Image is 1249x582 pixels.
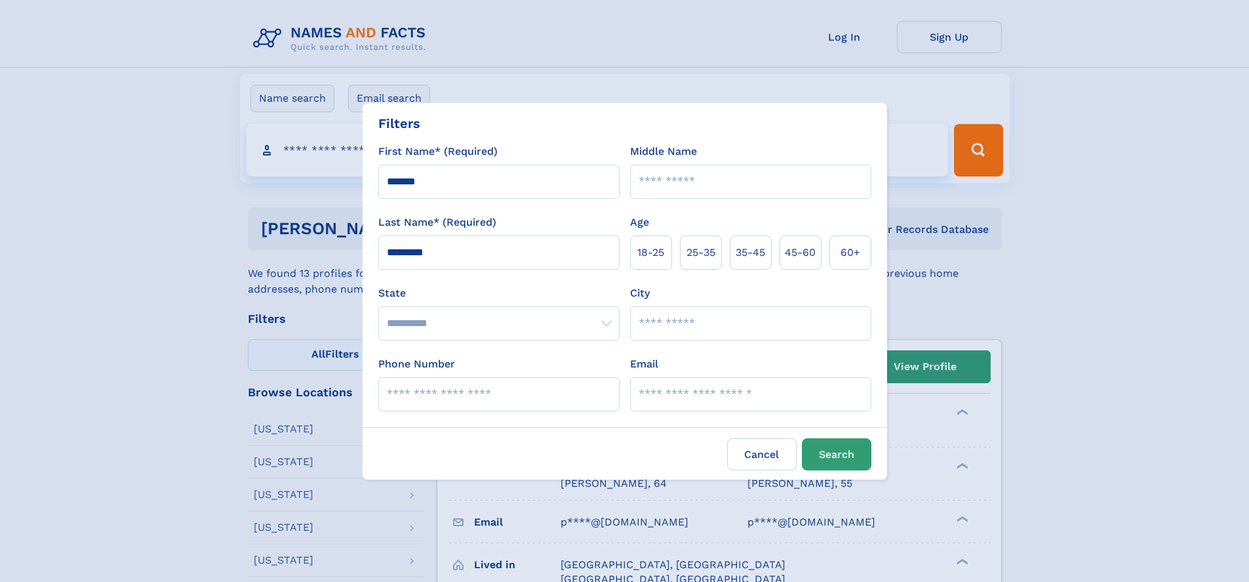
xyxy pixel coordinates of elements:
[727,438,797,470] label: Cancel
[378,114,420,133] div: Filters
[736,245,765,260] span: 35‑45
[802,438,871,470] button: Search
[637,245,664,260] span: 18‑25
[630,285,650,301] label: City
[630,356,658,372] label: Email
[630,215,649,230] label: Age
[378,215,496,230] label: Last Name* (Required)
[630,144,697,159] label: Middle Name
[785,245,816,260] span: 45‑60
[841,245,860,260] span: 60+
[378,285,620,301] label: State
[686,245,715,260] span: 25‑35
[378,144,498,159] label: First Name* (Required)
[378,356,455,372] label: Phone Number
